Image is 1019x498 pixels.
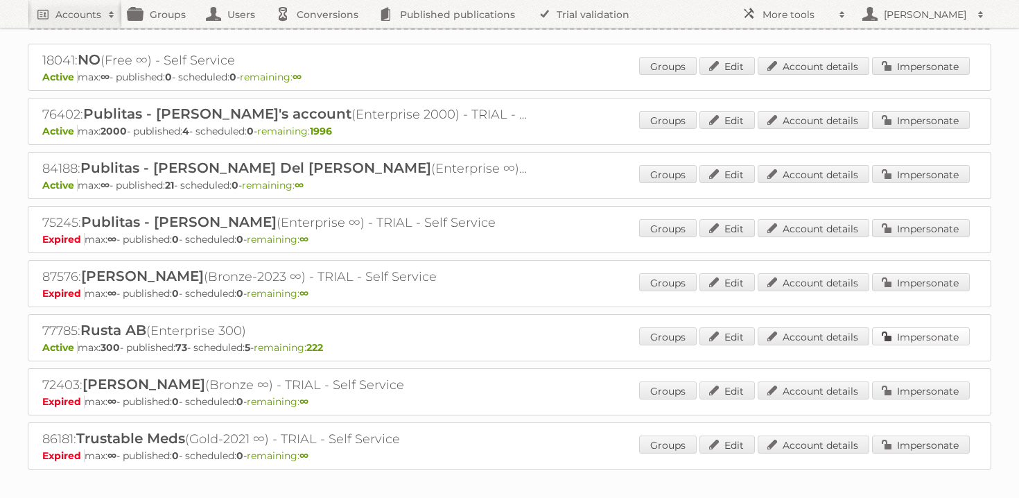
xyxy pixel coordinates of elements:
[81,268,204,284] span: [PERSON_NAME]
[83,105,351,122] span: Publitas - [PERSON_NAME]'s account
[175,341,187,354] strong: 73
[42,395,977,408] p: max: - published: - scheduled: -
[42,376,528,394] h2: 72403: (Bronze ∞) - TRIAL - Self Service
[257,125,332,137] span: remaining:
[699,111,755,129] a: Edit
[758,436,869,454] a: Account details
[80,322,146,338] span: Rusta AB
[639,219,697,237] a: Groups
[758,57,869,75] a: Account details
[758,273,869,291] a: Account details
[78,51,101,68] span: NO
[872,111,970,129] a: Impersonate
[295,179,304,191] strong: ∞
[42,341,78,354] span: Active
[42,233,977,246] p: max: - published: - scheduled: -
[107,287,116,300] strong: ∞
[42,105,528,123] h2: 76402: (Enterprise 2000) - TRIAL - Self Service
[247,395,308,408] span: remaining:
[872,57,970,75] a: Impersonate
[82,376,205,393] span: [PERSON_NAME]
[699,273,755,291] a: Edit
[236,287,243,300] strong: 0
[101,179,110,191] strong: ∞
[42,214,528,232] h2: 75245: (Enterprise ∞) - TRIAL - Self Service
[81,214,277,230] span: Publitas - [PERSON_NAME]
[42,395,85,408] span: Expired
[80,160,431,176] span: Publitas - [PERSON_NAME] Del [PERSON_NAME]
[254,341,323,354] span: remaining:
[42,179,78,191] span: Active
[236,233,243,246] strong: 0
[293,71,302,83] strong: ∞
[172,233,179,246] strong: 0
[42,233,85,246] span: Expired
[42,287,85,300] span: Expired
[699,219,755,237] a: Edit
[247,125,254,137] strong: 0
[101,341,120,354] strong: 300
[299,233,308,246] strong: ∞
[758,381,869,400] a: Account details
[107,449,116,462] strong: ∞
[699,57,755,75] a: Edit
[172,449,179,462] strong: 0
[639,111,697,129] a: Groups
[247,233,308,246] span: remaining:
[165,179,174,191] strong: 21
[42,179,977,191] p: max: - published: - scheduled: -
[639,436,697,454] a: Groups
[872,327,970,345] a: Impersonate
[165,71,172,83] strong: 0
[42,430,528,448] h2: 86181: (Gold-2021 ∞) - TRIAL - Self Service
[872,381,970,400] a: Impersonate
[42,322,528,340] h2: 77785: (Enterprise 300)
[242,179,304,191] span: remaining:
[763,8,832,22] h2: More tools
[236,395,243,408] strong: 0
[758,219,869,237] a: Account details
[182,125,189,137] strong: 4
[880,8,970,22] h2: [PERSON_NAME]
[229,71,236,83] strong: 0
[247,287,308,300] span: remaining:
[42,160,528,178] h2: 84188: (Enterprise ∞) - TRIAL - Self Service
[758,165,869,183] a: Account details
[872,165,970,183] a: Impersonate
[42,51,528,69] h2: 18041: (Free ∞) - Self Service
[639,381,697,400] a: Groups
[245,341,250,354] strong: 5
[247,449,308,462] span: remaining:
[42,71,78,83] span: Active
[42,268,528,286] h2: 87576: (Bronze-2023 ∞) - TRIAL - Self Service
[42,449,85,462] span: Expired
[872,273,970,291] a: Impersonate
[306,341,323,354] strong: 222
[76,430,185,447] span: Trustable Meds
[42,71,977,83] p: max: - published: - scheduled: -
[299,449,308,462] strong: ∞
[699,327,755,345] a: Edit
[639,327,697,345] a: Groups
[172,287,179,300] strong: 0
[758,327,869,345] a: Account details
[101,125,127,137] strong: 2000
[240,71,302,83] span: remaining:
[758,111,869,129] a: Account details
[232,179,238,191] strong: 0
[42,125,977,137] p: max: - published: - scheduled: -
[55,8,101,22] h2: Accounts
[699,165,755,183] a: Edit
[699,436,755,454] a: Edit
[107,233,116,246] strong: ∞
[236,449,243,462] strong: 0
[172,395,179,408] strong: 0
[872,436,970,454] a: Impersonate
[299,395,308,408] strong: ∞
[101,71,110,83] strong: ∞
[107,395,116,408] strong: ∞
[42,287,977,300] p: max: - published: - scheduled: -
[639,57,697,75] a: Groups
[639,273,697,291] a: Groups
[42,449,977,462] p: max: - published: - scheduled: -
